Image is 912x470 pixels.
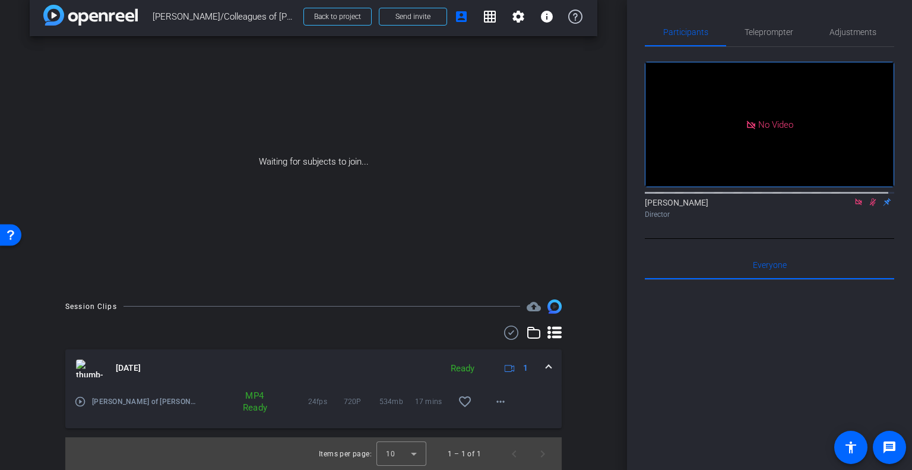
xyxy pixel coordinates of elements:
[527,299,541,314] span: Destinations for your clips
[314,12,361,21] span: Back to project
[523,362,528,374] span: 1
[237,390,270,414] div: MP4 Ready
[116,362,141,374] span: [DATE]
[493,395,508,409] mat-icon: more_horiz
[882,440,897,455] mat-icon: message
[379,396,415,408] span: 534mb
[758,119,793,130] span: No Video
[645,197,894,220] div: [PERSON_NAME]
[319,448,372,460] div: Items per page:
[645,209,894,220] div: Director
[92,396,199,408] span: [PERSON_NAME] of [PERSON_NAME]-[PERSON_NAME] of [PERSON_NAME]-[PERSON_NAME]-[PERSON_NAME]-2025-09...
[540,10,554,24] mat-icon: info
[415,396,451,408] span: 17 mins
[500,440,528,468] button: Previous page
[344,396,379,408] span: 720P
[303,8,372,26] button: Back to project
[663,28,708,36] span: Participants
[153,5,296,29] span: [PERSON_NAME]/Colleagues of [PERSON_NAME]
[65,301,117,313] div: Session Clips
[445,362,480,376] div: Ready
[65,349,562,387] mat-expansion-panel-header: thumb-nail[DATE]Ready1
[511,10,525,24] mat-icon: settings
[454,10,468,24] mat-icon: account_box
[308,396,344,408] span: 24fps
[448,448,481,460] div: 1 – 1 of 1
[527,299,541,314] mat-icon: cloud_upload
[829,28,876,36] span: Adjustments
[395,12,430,21] span: Send invite
[745,28,793,36] span: Teleprompter
[76,359,103,377] img: thumb-nail
[43,5,138,26] img: app-logo
[65,387,562,428] div: thumb-nail[DATE]Ready1
[528,440,557,468] button: Next page
[483,10,497,24] mat-icon: grid_on
[458,395,472,409] mat-icon: favorite_border
[379,8,447,26] button: Send invite
[74,396,86,408] mat-icon: play_circle_outline
[844,440,858,455] mat-icon: accessibility
[30,36,597,288] div: Waiting for subjects to join...
[547,299,562,314] img: Session clips
[753,261,787,269] span: Everyone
